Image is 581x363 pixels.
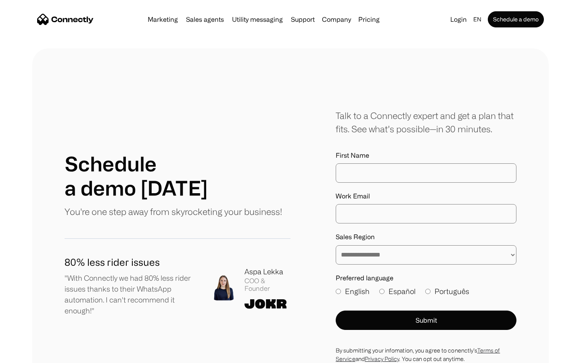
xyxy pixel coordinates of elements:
a: Schedule a demo [488,11,544,27]
a: Privacy Policy [365,356,399,362]
a: Login [447,14,470,25]
label: Sales Region [336,233,516,241]
a: Pricing [355,16,383,23]
input: English [336,289,341,294]
div: en [473,14,481,25]
a: Utility messaging [229,16,286,23]
div: Aspa Lekka [245,266,290,277]
label: Español [379,286,416,297]
a: Terms of Service [336,347,500,362]
a: Sales agents [183,16,227,23]
a: Support [288,16,318,23]
div: COO & Founder [245,277,290,292]
input: Português [425,289,431,294]
div: Talk to a Connectly expert and get a plan that fits. See what’s possible—in 30 minutes. [336,109,516,136]
p: You're one step away from skyrocketing your business! [65,205,282,218]
label: Preferred language [336,274,516,282]
label: Português [425,286,469,297]
h1: 80% less rider issues [65,255,198,269]
aside: Language selected: English [8,348,48,360]
ul: Language list [16,349,48,360]
div: By submitting your infomation, you agree to conenctly’s and . You can opt out anytime. [336,346,516,363]
a: Marketing [144,16,181,23]
div: Company [322,14,351,25]
button: Submit [336,311,516,330]
p: "With Connectly we had 80% less rider issues thanks to their WhatsApp automation. I can't recomme... [65,273,198,316]
h1: Schedule a demo [DATE] [65,152,208,200]
label: First Name [336,152,516,159]
label: English [336,286,370,297]
label: Work Email [336,192,516,200]
input: Español [379,289,385,294]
